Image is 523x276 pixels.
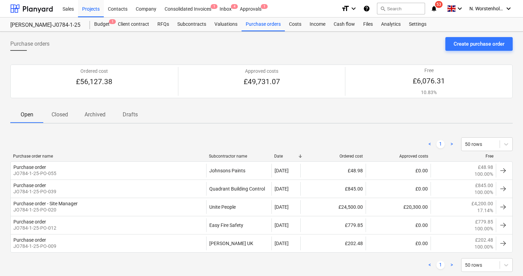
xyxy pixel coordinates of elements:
a: Next page [447,261,456,269]
span: 53 [435,1,443,8]
i: Knowledge base [363,4,370,13]
p: Drafts [122,111,138,119]
p: 100.00% [475,189,493,196]
div: Chat Widget [489,243,523,276]
div: Create purchase order [454,39,504,48]
i: notifications [431,4,437,13]
i: format_size [341,4,349,13]
div: £0.00 [366,218,431,232]
p: Ordered cost [76,68,112,74]
div: £0.00 [366,182,431,196]
a: Subcontracts [173,18,210,31]
i: keyboard_arrow_down [504,4,513,13]
div: Johnsons Paints [206,164,271,177]
a: Budget1 [90,18,114,31]
div: Date [274,154,298,159]
div: [DATE] [275,222,289,228]
a: Costs [285,18,305,31]
p: JO784-1-25-PO-039 [13,188,56,195]
div: Ordered cost [303,154,363,159]
a: Previous page [425,140,434,148]
div: Free [434,154,493,159]
div: £24,500.00 [300,200,366,214]
p: JO784-1-25-PO-055 [13,170,56,177]
p: £4,200.00 [471,200,493,207]
p: 100.00% [475,225,493,232]
div: £845.00 [300,182,366,196]
a: Files [359,18,377,31]
div: Purchase order [13,164,46,170]
div: £0.00 [366,237,431,250]
p: £779.85 [475,218,493,225]
p: 17.14% [477,207,493,214]
div: Approved costs [368,154,428,159]
a: Analytics [377,18,405,31]
i: keyboard_arrow_down [456,4,464,13]
p: Closed [52,111,68,119]
div: £202.48 [300,237,366,250]
div: Subcontractor name [209,154,269,159]
p: £49,731.07 [244,77,280,87]
span: Purchase orders [10,40,49,48]
span: 1 [261,4,268,9]
a: Income [305,18,330,31]
div: Purchase order - Site Manager [13,201,78,206]
div: [DATE] [275,241,289,246]
p: JO784-1-25-PO-009 [13,243,56,250]
div: £0.00 [366,164,431,177]
a: Page 1 is your current page [436,140,445,148]
div: [DATE] [275,186,289,192]
p: Archived [85,111,105,119]
p: £48.98 [478,164,493,171]
div: Budget [90,18,114,31]
div: £20,300.00 [366,200,431,214]
div: Purchase order [13,219,46,225]
p: Open [19,111,35,119]
div: Purchase order [13,183,46,188]
a: Client contract [114,18,153,31]
p: £845.00 [475,182,493,189]
p: JO784-1-25-PO-012 [13,225,56,231]
div: [DATE] [275,168,289,173]
p: £6,076.31 [413,77,445,86]
div: £48.98 [300,164,366,177]
div: Purchase order [13,237,46,243]
p: £202.48 [475,237,493,243]
span: search [380,6,386,11]
div: [PERSON_NAME] UK [206,237,271,250]
span: N. Worstenholme [469,6,504,11]
a: Next page [447,140,456,148]
p: JO784-1-25-PO-020 [13,206,78,213]
div: [PERSON_NAME]-J0784-1-25 [10,22,82,29]
a: RFQs [153,18,173,31]
span: 1 [109,19,116,24]
div: Quadrant Building Control [206,182,271,196]
div: Purchase order name [13,154,203,159]
p: Free [413,67,445,74]
p: £56,127.38 [76,77,112,87]
p: Approved costs [244,68,280,74]
div: Unite People [206,200,271,214]
a: Purchase orders [242,18,285,31]
a: Page 1 is your current page [436,261,445,269]
div: [DATE] [275,204,289,210]
a: Valuations [210,18,242,31]
a: Previous page [425,261,434,269]
div: Easy Fire Safety [206,218,271,232]
i: keyboard_arrow_down [349,4,358,13]
p: 100.00% [475,171,493,177]
p: 10.83% [413,89,445,96]
a: Cash flow [330,18,359,31]
a: Settings [405,18,431,31]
